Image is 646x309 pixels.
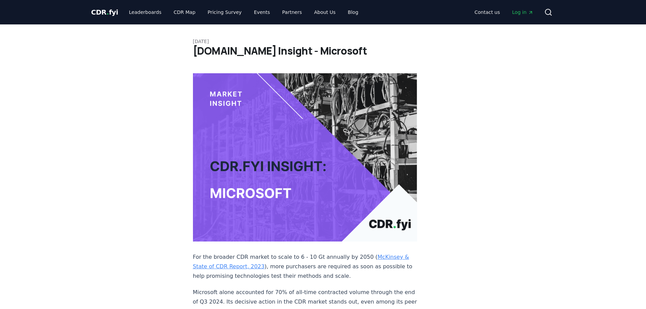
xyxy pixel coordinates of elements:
a: Partners [277,6,307,18]
nav: Main [469,6,539,18]
a: Blog [342,6,364,18]
a: CDR.fyi [91,7,118,17]
a: Log in [507,6,539,18]
p: For the broader CDR market to scale to 6 - 10 Gt annually by 2050 ( ), more purchasers are requir... [193,252,417,281]
a: CDR Map [168,6,201,18]
a: Events [249,6,275,18]
p: [DATE] [193,38,453,45]
span: Log in [512,9,533,16]
span: CDR fyi [91,8,118,16]
a: Leaderboards [123,6,167,18]
nav: Main [123,6,364,18]
a: Pricing Survey [202,6,247,18]
a: Contact us [469,6,505,18]
img: blog post image [193,73,417,242]
a: About Us [309,6,341,18]
h1: [DOMAIN_NAME] Insight - Microsoft [193,45,453,57]
span: . [106,8,109,16]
